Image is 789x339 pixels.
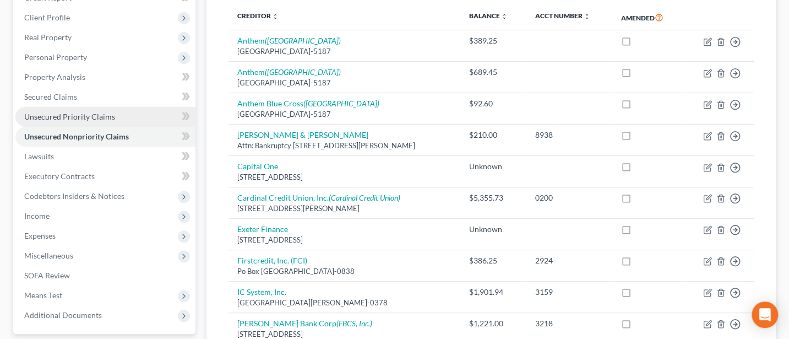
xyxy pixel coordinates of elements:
[24,211,50,220] span: Income
[24,92,77,101] span: Secured Claims
[15,166,195,186] a: Executory Contracts
[469,287,518,298] div: $1,901.94
[237,224,288,234] a: Exeter Finance
[329,193,400,202] i: (Cardinal Credit Union)
[237,36,341,45] a: Anthem([GEOGRAPHIC_DATA])
[469,12,507,20] a: Balance unfold_more
[15,107,195,127] a: Unsecured Priority Claims
[469,161,518,172] div: Unknown
[237,130,368,139] a: [PERSON_NAME] & [PERSON_NAME]
[535,12,590,20] a: Acct Number unfold_more
[15,67,195,87] a: Property Analysis
[272,13,279,20] i: unfold_more
[24,13,70,22] span: Client Profile
[237,99,379,108] a: Anthem Blue Cross([GEOGRAPHIC_DATA])
[15,266,195,286] a: SOFA Review
[237,203,451,214] div: [STREET_ADDRESS][PERSON_NAME]
[24,231,56,240] span: Expenses
[535,192,603,203] div: 0200
[24,33,72,42] span: Real Property
[24,271,70,280] span: SOFA Review
[237,256,307,265] a: Firstcredit, Inc. (FCI)
[15,87,195,107] a: Secured Claims
[237,162,278,171] a: Capital One
[24,112,115,121] span: Unsecured Priority Claims
[237,67,341,77] a: Anthem([GEOGRAPHIC_DATA])
[24,171,95,181] span: Executory Contracts
[24,290,62,300] span: Means Test
[265,36,341,45] i: ([GEOGRAPHIC_DATA])
[265,67,341,77] i: ([GEOGRAPHIC_DATA])
[469,192,518,203] div: $5,355.73
[469,318,518,329] div: $1,221.00
[237,235,451,245] div: [STREET_ADDRESS]
[237,141,451,151] div: Attn: Bankruptcy [STREET_ADDRESS][PERSON_NAME]
[237,109,451,120] div: [GEOGRAPHIC_DATA]-5187
[336,319,372,328] i: (FBCS, Inc.)
[469,224,518,235] div: Unknown
[535,255,603,266] div: 2924
[24,132,129,141] span: Unsecured Nonpriority Claims
[24,191,124,201] span: Codebtors Insiders & Notices
[584,13,590,20] i: unfold_more
[237,46,451,57] div: [GEOGRAPHIC_DATA]-5187
[24,152,54,161] span: Lawsuits
[535,287,603,298] div: 3159
[237,172,451,182] div: [STREET_ADDRESS]
[237,298,451,308] div: [GEOGRAPHIC_DATA][PERSON_NAME]-0378
[24,52,87,62] span: Personal Property
[469,255,518,266] div: $386.25
[752,302,778,328] div: Open Intercom Messenger
[237,266,451,277] div: Po Box [GEOGRAPHIC_DATA]-0838
[535,318,603,329] div: 3218
[237,78,451,88] div: [GEOGRAPHIC_DATA]-5187
[612,5,683,30] th: Amended
[500,13,507,20] i: unfold_more
[469,67,518,78] div: $689.45
[15,127,195,147] a: Unsecured Nonpriority Claims
[237,319,372,328] a: [PERSON_NAME] Bank Corp(FBCS, Inc.)
[24,72,85,82] span: Property Analysis
[535,130,603,141] div: 8938
[15,147,195,166] a: Lawsuits
[469,130,518,141] div: $210.00
[469,98,518,109] div: $92.60
[24,251,73,260] span: Miscellaneous
[237,12,279,20] a: Creditor unfold_more
[237,287,286,297] a: IC System, Inc.
[303,99,379,108] i: ([GEOGRAPHIC_DATA])
[469,35,518,46] div: $389.25
[24,310,102,320] span: Additional Documents
[237,193,400,202] a: Cardinal Credit Union, Inc.(Cardinal Credit Union)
